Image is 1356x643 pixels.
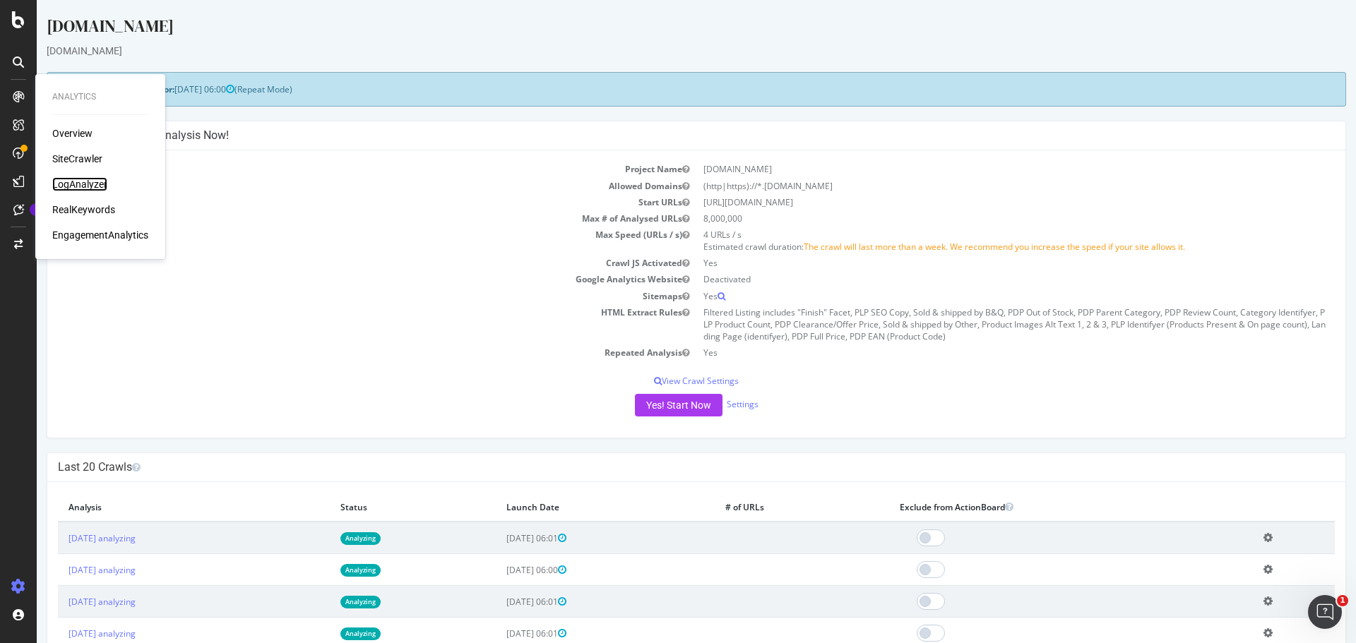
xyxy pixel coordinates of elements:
a: SiteCrawler [52,152,102,166]
th: # of URLs [678,493,853,522]
td: Sitemaps [21,288,660,304]
td: [DOMAIN_NAME] [660,161,1298,177]
td: Start URLs [21,194,660,210]
td: Yes [660,255,1298,271]
td: Repeated Analysis [21,344,660,361]
a: Settings [690,399,722,411]
div: [DOMAIN_NAME] [10,44,1309,58]
td: Yes [660,288,1298,304]
div: Tooltip anchor [30,203,42,216]
th: Status [293,493,458,522]
td: Deactivated [660,271,1298,287]
a: RealKeywords [52,203,115,217]
a: Analyzing [304,627,344,639]
a: LogAnalyzer [52,177,107,191]
button: Yes! Start Now [598,394,686,416]
td: 4 URLs / s Estimated crawl duration: [660,227,1298,255]
td: Yes [660,344,1298,361]
div: [DOMAIN_NAME] [10,14,1309,44]
a: [DATE] analyzing [32,564,99,576]
td: Filtered Listing includes "Finish" Facet, PLP SEO Copy, Sold & shipped by B&Q, PDP Out of Stock, ... [660,304,1298,344]
td: Max Speed (URLs / s) [21,227,660,255]
td: Allowed Domains [21,178,660,194]
a: Analyzing [304,532,344,544]
td: Project Name [21,161,660,177]
h4: Last 20 Crawls [21,460,1298,474]
strong: Next Launch Scheduled for: [21,83,138,95]
span: 1 [1337,595,1348,606]
div: (Repeat Mode) [10,72,1309,107]
a: [DATE] analyzing [32,627,99,639]
span: [DATE] 06:00 [138,83,198,95]
a: Analyzing [304,564,344,576]
td: (http|https)://*.[DOMAIN_NAME] [660,178,1298,194]
a: [DATE] analyzing [32,596,99,608]
td: Max # of Analysed URLs [21,210,660,227]
span: [DATE] 06:00 [470,564,530,576]
td: Google Analytics Website [21,271,660,287]
th: Exclude from ActionBoard [852,493,1216,522]
span: [DATE] 06:01 [470,532,530,544]
p: View Crawl Settings [21,375,1298,387]
span: [DATE] 06:01 [470,627,530,639]
span: The crawl will last more than a week. We recommend you increase the speed if your site allows it. [767,241,1148,253]
th: Analysis [21,493,293,522]
div: Analytics [52,91,148,103]
a: EngagementAnalytics [52,228,148,242]
h4: Configure your New Analysis Now! [21,128,1298,143]
a: Analyzing [304,596,344,608]
span: [DATE] 06:01 [470,596,530,608]
td: [URL][DOMAIN_NAME] [660,194,1298,210]
iframe: Intercom live chat [1308,595,1342,629]
td: HTML Extract Rules [21,304,660,344]
td: Crawl JS Activated [21,255,660,271]
th: Launch Date [459,493,678,522]
td: 8,000,000 [660,210,1298,227]
a: [DATE] analyzing [32,532,99,544]
a: Overview [52,126,93,140]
